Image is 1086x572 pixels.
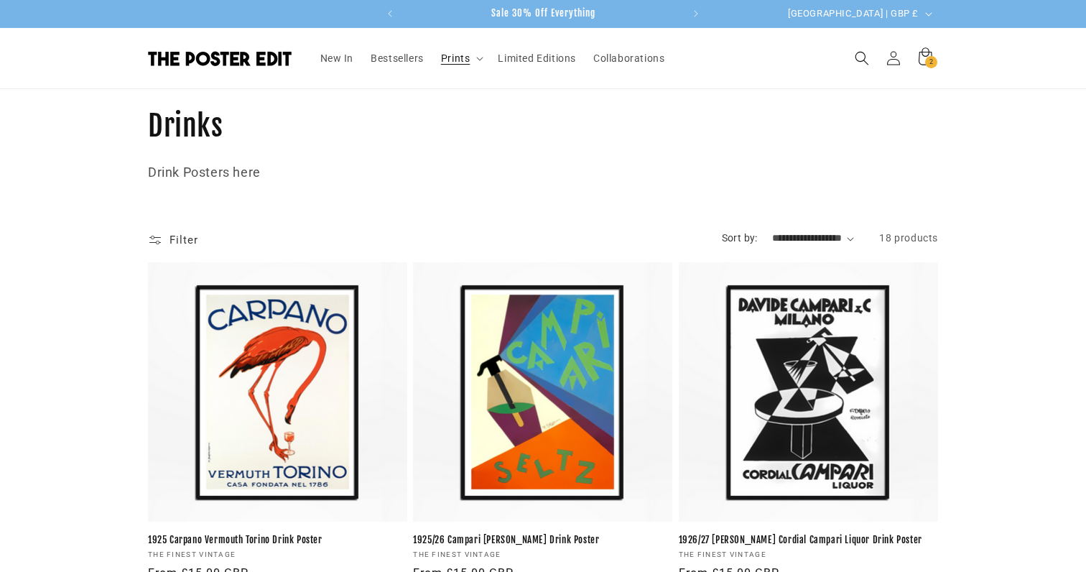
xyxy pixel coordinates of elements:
[148,162,674,182] p: Drink Posters here
[362,43,432,73] a: Bestsellers
[148,107,938,144] h1: Drinks
[585,43,673,73] a: Collaborations
[788,6,919,21] span: [GEOGRAPHIC_DATA] | GBP £
[722,232,758,244] label: Sort by:
[148,51,292,66] img: The Poster Edit
[413,534,672,546] a: 1925/26 Campari [PERSON_NAME] Drink Poster
[498,52,576,65] span: Limited Editions
[441,52,470,65] span: Prints
[593,52,664,65] span: Collaborations
[312,43,363,73] a: New In
[679,534,938,546] a: 1926/27 [PERSON_NAME] Cordial Campari Liquor Drink Poster
[320,52,354,65] span: New In
[432,43,490,73] summary: Prints
[489,43,585,73] a: Limited Editions
[143,45,297,71] a: The Poster Edit
[371,52,424,65] span: Bestsellers
[148,534,407,546] a: 1925 Carpano Vermouth Torino Drink Poster
[929,56,934,68] span: 2
[879,232,938,244] span: 18 products
[846,42,878,74] summary: Search
[148,229,198,251] summary: Filter
[170,234,198,246] span: Filter
[491,7,595,19] span: Sale 30% Off Everything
